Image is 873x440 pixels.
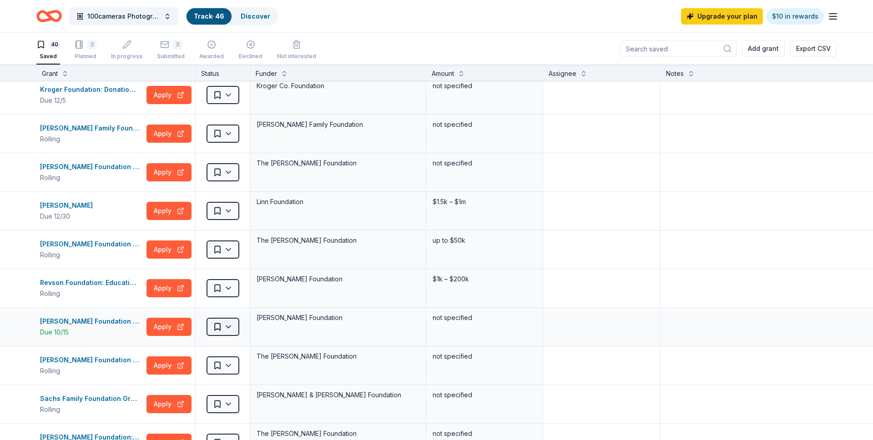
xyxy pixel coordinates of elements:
[49,40,60,49] div: 40
[40,316,143,327] div: [PERSON_NAME] Foundation Grant
[256,80,420,92] div: Kroger Co. Foundation
[432,273,538,285] div: $1k – $200k
[196,65,250,81] div: Status
[40,404,143,415] div: Rolling
[75,53,96,60] div: Planned
[256,118,420,131] div: [PERSON_NAME] Family Foundation
[146,125,192,143] button: Apply
[111,36,142,65] button: In progress
[157,53,185,60] div: Submitted
[40,211,96,222] div: Due 12/30
[620,40,737,57] input: Search saved
[40,84,143,95] div: Kroger Foundation: Donation Request
[40,365,143,376] div: Rolling
[256,311,420,324] div: [PERSON_NAME] Foundation
[432,157,538,170] div: not specified
[40,288,143,299] div: Rolling
[194,12,224,20] a: Track· 46
[256,195,420,208] div: Linn Foundation
[40,393,143,404] div: Sachs Family Foundation Grant
[790,40,837,57] button: Export CSV
[157,36,185,65] button: 3Submitted
[432,311,538,324] div: not specified
[277,53,316,60] div: Not interested
[549,68,576,79] div: Assignee
[432,234,538,247] div: up to $50k
[146,395,192,413] button: Apply
[256,350,420,363] div: The [PERSON_NAME] Foundation
[199,53,224,60] div: Awarded
[186,7,278,25] button: Track· 46Discover
[40,134,143,145] div: Rolling
[36,5,62,27] a: Home
[277,36,316,65] button: Not interested
[40,393,143,415] button: Sachs Family Foundation GrantRolling
[40,161,143,172] div: [PERSON_NAME] Foundation Grants
[146,202,192,220] button: Apply
[256,427,420,440] div: The [PERSON_NAME] Foundation
[146,279,192,297] button: Apply
[681,8,763,25] a: Upgrade your plan
[432,68,454,79] div: Amount
[256,68,277,79] div: Funder
[40,239,143,250] div: [PERSON_NAME] Foundation Grant
[432,80,538,92] div: not specified
[40,95,143,106] div: Due 12/5
[40,327,143,338] div: Due 10/15
[40,84,143,106] button: Kroger Foundation: Donation RequestDue 12/5
[173,40,182,49] div: 3
[40,277,143,299] button: Revson Foundation: Education Grant ProgramRolling
[199,36,224,65] button: Awarded
[767,8,824,25] a: $10 in rewards
[256,273,420,285] div: [PERSON_NAME] Foundation
[40,123,143,145] button: [PERSON_NAME] Family Foundation GrantRolling
[40,123,143,134] div: [PERSON_NAME] Family Foundation Grant
[256,157,420,170] div: The [PERSON_NAME] Foundation
[40,355,143,376] button: [PERSON_NAME] Foundation GrantRolling
[432,427,538,440] div: not specified
[146,86,192,104] button: Apply
[241,12,270,20] a: Discover
[40,172,143,183] div: Rolling
[40,200,143,222] button: [PERSON_NAME]Due 12/30
[40,250,143,260] div: Rolling
[75,36,96,65] button: 3Planned
[432,195,538,208] div: $1.5k – $1m
[256,389,420,401] div: [PERSON_NAME] & [PERSON_NAME] Foundation
[146,318,192,336] button: Apply
[40,316,143,338] button: [PERSON_NAME] Foundation GrantDue 10/15
[742,40,785,57] button: Add grant
[36,53,60,60] div: Saved
[146,240,192,259] button: Apply
[40,239,143,260] button: [PERSON_NAME] Foundation GrantRolling
[42,68,58,79] div: Grant
[40,355,143,365] div: [PERSON_NAME] Foundation Grant
[87,11,160,22] span: 100cameras Photography & Social Emotional Programming for Youth
[432,389,538,401] div: not specified
[69,7,178,25] button: 100cameras Photography & Social Emotional Programming for Youth
[87,40,96,49] div: 3
[666,68,684,79] div: Notes
[40,277,143,288] div: Revson Foundation: Education Grant Program
[238,36,262,65] button: Declined
[432,350,538,363] div: not specified
[111,53,142,60] div: In progress
[146,356,192,375] button: Apply
[238,53,262,60] div: Declined
[40,200,96,211] div: [PERSON_NAME]
[146,163,192,181] button: Apply
[36,36,60,65] button: 40Saved
[256,234,420,247] div: The [PERSON_NAME] Foundation
[40,161,143,183] button: [PERSON_NAME] Foundation GrantsRolling
[432,118,538,131] div: not specified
